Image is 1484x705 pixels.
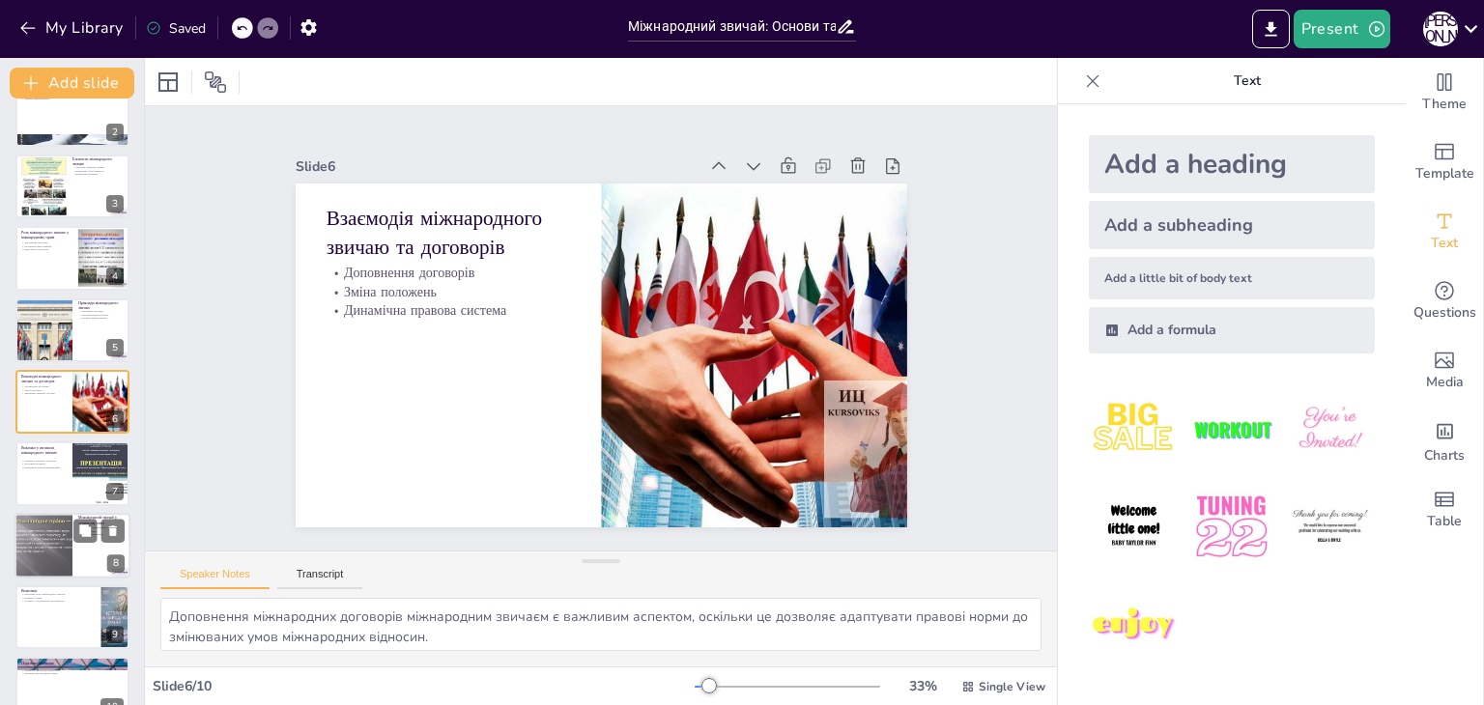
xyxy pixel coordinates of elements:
[1424,445,1465,466] span: Charts
[21,374,67,384] p: Взаємодія міжнародного звичаю та договорів
[15,226,129,290] div: 4
[979,679,1045,694] span: Single View
[78,529,125,533] p: Глобалізація
[1406,197,1483,267] div: Add text boxes
[21,592,96,596] p: Критична роль міжнародного звичаю
[277,568,363,589] button: Transcript
[1089,307,1375,353] div: Add a formula
[21,384,67,388] p: Доповнення договорів
[106,339,124,356] div: 5
[1427,511,1462,532] span: Table
[1422,94,1467,115] span: Theme
[21,459,67,463] p: Різниця в правових системах
[21,600,96,604] p: Потреба у подальшому дослідженні
[21,230,72,240] p: Роль міжнародного звичаю у міжнародному праві
[78,525,125,529] p: Еволюція міжнародного звичаю
[15,441,129,505] div: 7
[21,241,72,245] p: Заповнення прогалин
[204,70,227,94] span: Position
[1252,10,1290,48] button: Export to PowerPoint
[153,677,695,695] div: Slide 6 / 10
[21,660,124,665] p: Подальше вивчення
[1423,10,1458,48] button: М [PERSON_NAME]
[78,515,125,525] p: Міжнародний звичай у сучасному світі
[72,165,124,169] p: Загальна практика держав
[1406,475,1483,545] div: Add a table
[1089,257,1375,299] div: Add a little bit of body text
[14,13,131,43] button: My Library
[106,268,124,285] div: 4
[899,677,946,695] div: 33 %
[1431,233,1458,254] span: Text
[101,519,125,542] button: Delete Slide
[21,588,96,594] p: Висновки
[21,97,124,100] p: Тривале використання
[471,458,869,559] div: Slide 6
[1426,372,1464,393] span: Media
[21,445,67,456] p: Виклики у визнанні міжнародного звичаю
[146,19,206,38] div: Saved
[1089,201,1375,249] div: Add a subheading
[21,248,72,252] p: Відсутність договорів
[21,664,124,668] p: Аналіз конкретних випадків
[21,463,67,466] p: Політичні інтереси
[73,519,97,542] button: Duplicate Slide
[1413,302,1476,324] span: Questions
[78,300,124,311] p: Приклади міжнародного звичаю
[106,483,124,500] div: 7
[21,596,96,600] p: Правова основа
[15,298,129,362] div: 5
[72,169,124,173] p: Юридична обов'язковість
[78,309,124,313] p: Принципи ненападу
[21,244,72,248] p: Інструмент регулювання
[21,671,124,675] p: Динаміка міжнародного права
[107,554,125,572] div: 8
[1089,482,1179,572] img: 4.jpeg
[160,568,270,589] button: Speaker Notes
[605,400,856,506] p: Взаємодія міжнародного звичаю та договорів
[1406,127,1483,197] div: Add ready made slides
[106,626,124,643] div: 9
[1406,406,1483,475] div: Add charts and graphs
[1186,482,1276,572] img: 5.jpeg
[1089,135,1375,193] div: Add a heading
[1294,10,1390,48] button: Present
[1406,336,1483,406] div: Add images, graphics, shapes or video
[10,68,134,99] button: Add slide
[78,532,125,536] p: Технологічні зміни
[153,67,184,98] div: Layout
[1186,384,1276,474] img: 2.jpeg
[21,466,67,470] p: Важливість врахування викликів
[21,392,67,396] p: Динамічна правова система
[621,361,865,431] p: Зміна положень
[21,667,124,671] p: Вплив на міжнародні відносини
[617,380,861,449] p: Доповнення договорів
[15,585,129,649] div: 9
[78,316,124,320] p: Правила ведення війни
[1089,580,1179,670] img: 7.jpeg
[106,195,124,212] div: 3
[15,82,129,146] div: 2
[106,124,124,141] div: 2
[21,388,67,392] p: Зміна положень
[15,370,129,434] div: 6
[1406,58,1483,127] div: Change the overall theme
[1285,384,1375,474] img: 3.jpeg
[1089,384,1179,474] img: 1.jpeg
[625,343,869,412] p: Динамічна правова система
[1108,58,1386,104] p: Text
[1423,12,1458,46] div: М [PERSON_NAME]
[78,313,124,317] p: Дипломатичний імунітет
[628,13,836,41] input: Insert title
[72,156,124,167] p: Елементи міжнародного звичаю
[1406,267,1483,336] div: Get real-time input from your audience
[1415,163,1474,184] span: Template
[14,513,130,578] div: 8
[106,410,124,428] div: 6
[1285,482,1375,572] img: 6.jpeg
[160,598,1042,651] textarea: Доповнення міжнародних договорів міжнародним звичаєм є важливим аспектом, оскільки це дозволяє ад...
[72,173,124,177] p: Взаємодія елементів
[15,155,129,218] div: 3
